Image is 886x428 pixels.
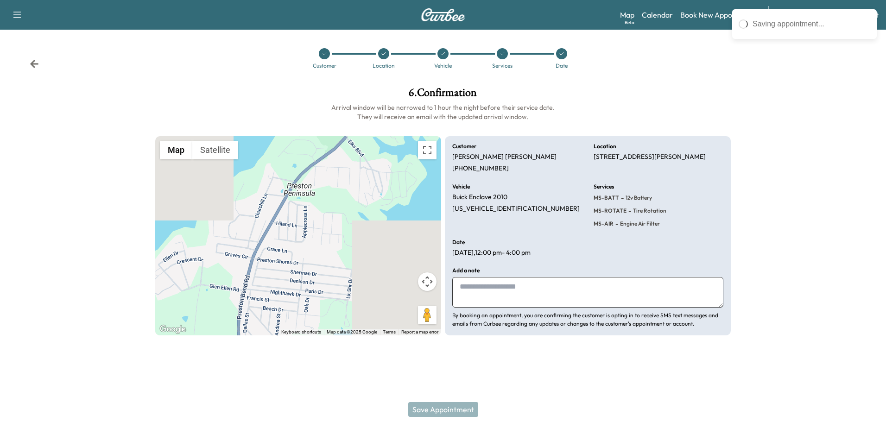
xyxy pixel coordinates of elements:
p: [DATE] , 12:00 pm - 4:00 pm [452,249,531,257]
button: Keyboard shortcuts [281,329,321,335]
h6: Vehicle [452,184,470,189]
span: 12v Battery [624,194,652,201]
h6: Location [594,144,616,149]
a: Terms (opens in new tab) [383,329,396,334]
p: By booking an appointment, you are confirming the customer is opting in to receive SMS text messa... [452,311,723,328]
h6: Services [594,184,614,189]
span: - [627,206,631,215]
div: Saving appointment... [753,19,870,30]
img: Curbee Logo [421,8,465,21]
span: - [614,219,618,228]
div: Customer [313,63,336,69]
div: Date [556,63,568,69]
span: Tire Rotation [631,207,666,214]
h6: Customer [452,144,476,149]
span: MS-ROTATE [594,207,627,214]
a: Report a map error [401,329,438,334]
div: Beta [625,19,634,26]
button: Show satellite imagery [192,141,238,159]
button: Drag Pegman onto the map to open Street View [418,306,437,324]
span: MS-BATT [594,194,619,201]
p: Buick Enclave 2010 [452,193,507,201]
p: [PHONE_NUMBER] [452,164,509,173]
h6: Date [452,239,465,245]
span: Map data ©2025 Google [327,329,377,334]
p: [US_VEHICLE_IDENTIFICATION_NUMBER] [452,205,580,213]
a: MapBeta [620,9,634,20]
span: - [619,193,624,202]
h6: Arrival window will be narrowed to 1 hour the night before their service date. They will receive ... [155,103,731,121]
div: Vehicle [434,63,452,69]
div: Services [492,63,513,69]
button: Toggle fullscreen view [418,141,437,159]
h1: 6 . Confirmation [155,87,731,103]
a: Calendar [642,9,673,20]
p: [STREET_ADDRESS][PERSON_NAME] [594,153,706,161]
button: Map camera controls [418,272,437,291]
img: Google [158,323,188,335]
h6: Add a note [452,268,480,273]
p: [PERSON_NAME] [PERSON_NAME] [452,153,557,161]
a: Open this area in Google Maps (opens a new window) [158,323,188,335]
div: Location [373,63,395,69]
button: Show street map [160,141,192,159]
a: Book New Appointment [680,9,759,20]
div: Back [30,59,39,69]
span: Engine Air Filter [618,220,660,227]
span: MS-AIR [594,220,614,227]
